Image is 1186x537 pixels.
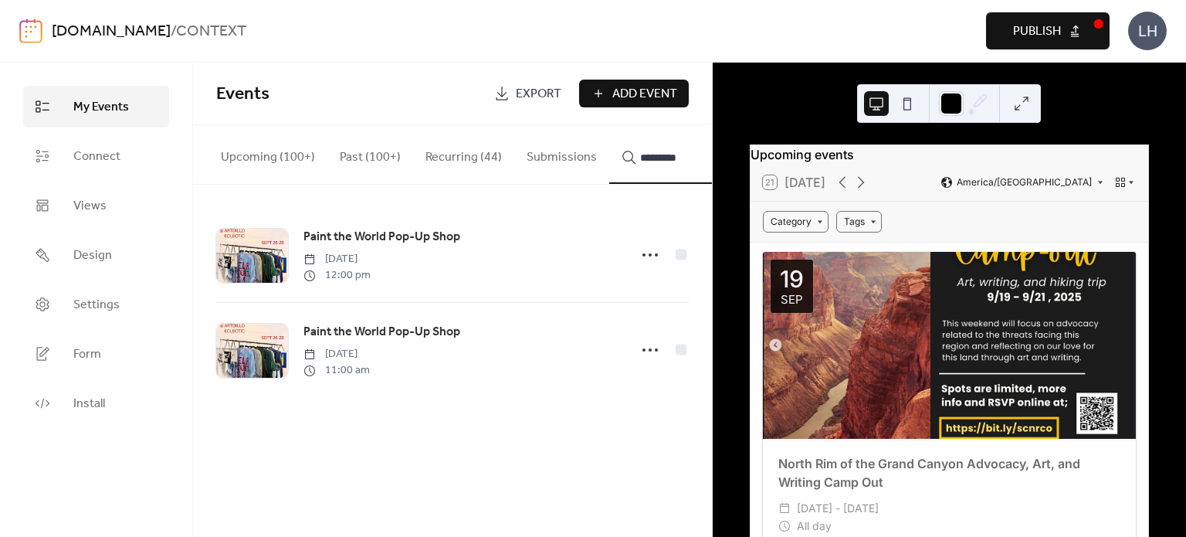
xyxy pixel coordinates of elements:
[23,284,169,325] a: Settings
[19,19,42,43] img: logo
[516,85,561,104] span: Export
[1013,22,1061,41] span: Publish
[303,346,370,362] span: [DATE]
[73,197,107,216] span: Views
[612,85,677,104] span: Add Event
[303,323,460,342] span: Paint the World Pop-Up Shop
[1128,12,1167,50] div: LH
[176,17,246,46] b: CONTEXT
[986,12,1110,49] button: Publish
[303,322,460,342] a: Paint the World Pop-Up Shop
[303,267,371,284] span: 12:00 pm
[797,517,832,535] span: All day
[73,395,105,413] span: Install
[751,145,1148,164] div: Upcoming events
[208,125,327,182] button: Upcoming (100+)
[303,362,370,379] span: 11:00 am
[780,267,804,291] div: 19
[797,499,879,518] span: [DATE] - [DATE]
[73,345,101,364] span: Form
[23,234,169,276] a: Design
[514,125,609,182] button: Submissions
[171,17,176,46] b: /
[216,77,269,111] span: Events
[23,86,169,127] a: My Events
[483,80,573,107] a: Export
[957,178,1092,187] span: America/[GEOGRAPHIC_DATA]
[303,227,460,247] a: Paint the World Pop-Up Shop
[73,98,129,117] span: My Events
[23,185,169,226] a: Views
[778,499,791,518] div: ​
[73,246,112,265] span: Design
[327,125,413,182] button: Past (100+)
[303,251,371,267] span: [DATE]
[23,382,169,424] a: Install
[52,17,171,46] a: [DOMAIN_NAME]
[781,294,803,305] div: Sep
[23,135,169,177] a: Connect
[303,228,460,246] span: Paint the World Pop-Up Shop
[579,80,689,107] button: Add Event
[413,125,514,182] button: Recurring (44)
[778,456,1080,490] a: North Rim of the Grand Canyon Advocacy, Art, and Writing Camp Out
[778,517,791,535] div: ​
[73,296,120,314] span: Settings
[73,148,120,166] span: Connect
[23,333,169,375] a: Form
